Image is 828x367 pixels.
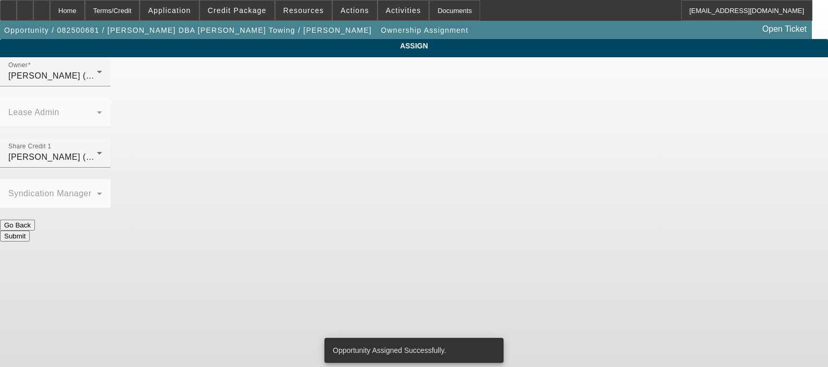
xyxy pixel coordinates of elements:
[8,143,52,150] mat-label: Share Credit 1
[381,26,468,34] span: Ownership Assignment
[275,1,332,20] button: Resources
[8,189,92,198] mat-label: Syndication Manager
[324,338,499,363] div: Opportunity Assigned Successfully.
[341,6,369,15] span: Actions
[140,1,198,20] button: Application
[208,6,267,15] span: Credit Package
[283,6,324,15] span: Resources
[386,6,421,15] span: Activities
[8,42,820,50] span: ASSIGN
[333,1,377,20] button: Actions
[8,108,59,117] mat-label: Lease Admin
[4,26,372,34] span: Opportunity / 082500681 / [PERSON_NAME] DBA [PERSON_NAME] Towing / [PERSON_NAME]
[148,6,191,15] span: Application
[8,71,108,80] span: [PERSON_NAME] (Lvl 3)
[378,21,471,40] button: Ownership Assignment
[200,1,274,20] button: Credit Package
[758,20,811,38] a: Open Ticket
[8,153,108,161] span: [PERSON_NAME] (Lvl 1)
[378,1,429,20] button: Activities
[8,62,28,69] mat-label: Owner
